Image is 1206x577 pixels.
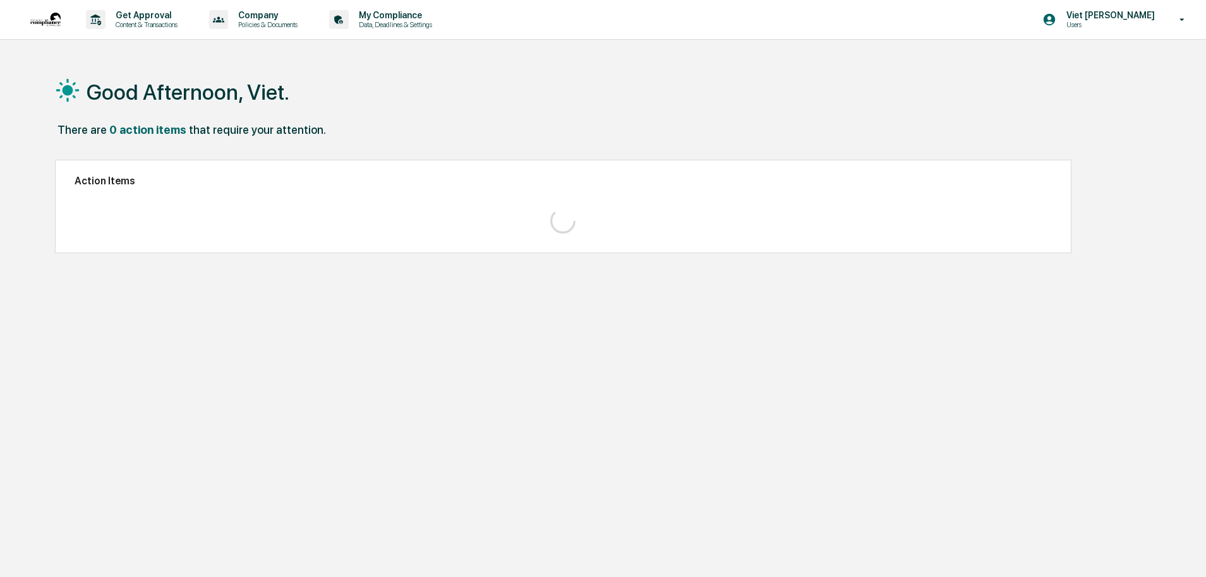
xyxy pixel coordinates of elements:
div: 0 action items [109,123,186,136]
div: that require your attention. [189,123,326,136]
img: logo [30,13,61,27]
div: There are [57,123,107,136]
p: Content & Transactions [106,20,184,29]
p: Data, Deadlines & Settings [349,20,438,29]
p: Viet [PERSON_NAME] [1056,10,1161,20]
h1: Good Afternoon, Viet. [87,80,289,105]
p: Get Approval [106,10,184,20]
p: Company [228,10,304,20]
h2: Action Items [75,175,1051,187]
p: My Compliance [349,10,438,20]
p: Policies & Documents [228,20,304,29]
p: Users [1056,20,1161,29]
